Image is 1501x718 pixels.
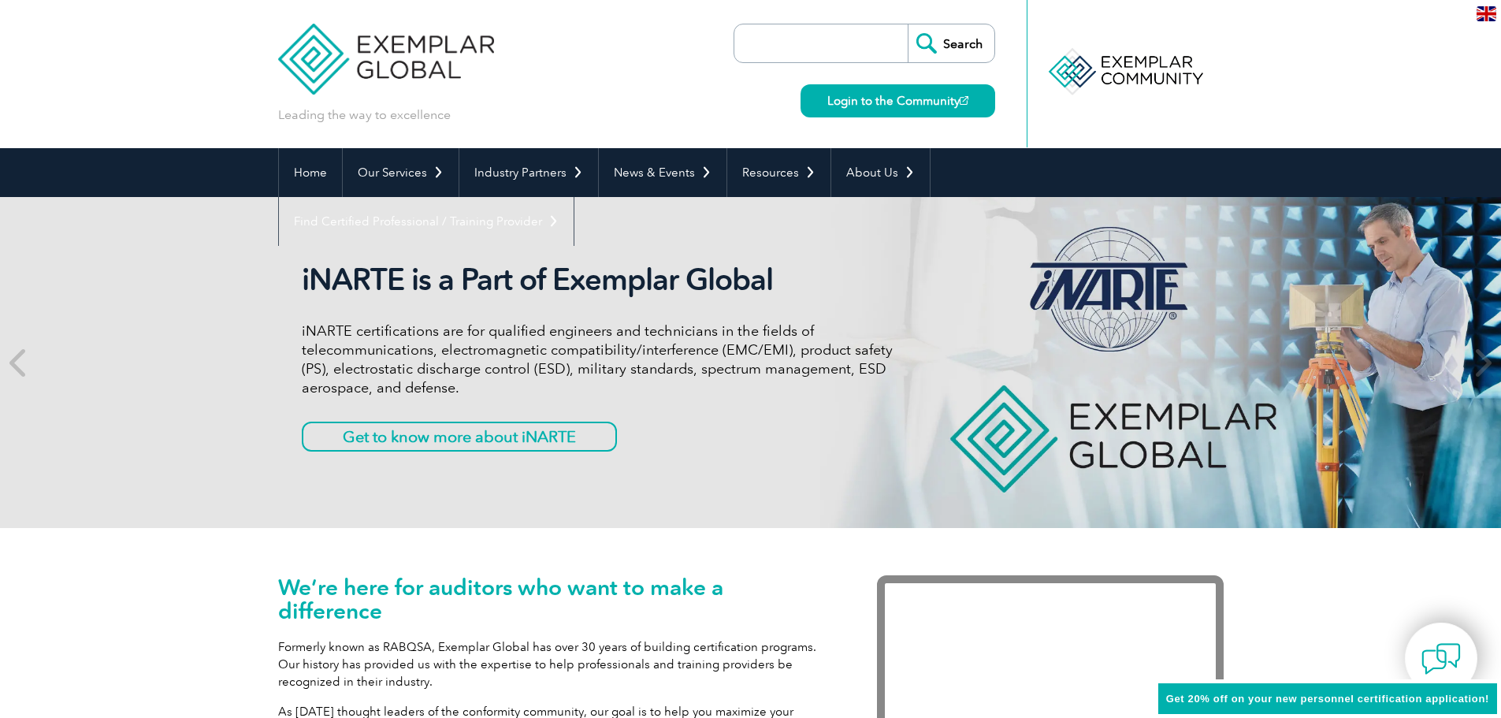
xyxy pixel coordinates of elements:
[1421,639,1461,679] img: contact-chat.png
[960,96,968,105] img: open_square.png
[343,148,459,197] a: Our Services
[1477,6,1496,21] img: en
[302,422,617,452] a: Get to know more about iNARTE
[278,638,830,690] p: Formerly known as RABQSA, Exemplar Global has over 30 years of building certification programs. O...
[727,148,830,197] a: Resources
[278,575,830,623] h1: We’re here for auditors who want to make a difference
[801,84,995,117] a: Login to the Community
[831,148,930,197] a: About Us
[908,24,994,62] input: Search
[459,148,598,197] a: Industry Partners
[302,262,893,298] h2: iNARTE is a Part of Exemplar Global
[279,197,574,246] a: Find Certified Professional / Training Provider
[1166,693,1489,705] span: Get 20% off on your new personnel certification application!
[599,148,726,197] a: News & Events
[278,106,451,124] p: Leading the way to excellence
[279,148,342,197] a: Home
[302,322,893,397] p: iNARTE certifications are for qualified engineers and technicians in the fields of telecommunicat...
